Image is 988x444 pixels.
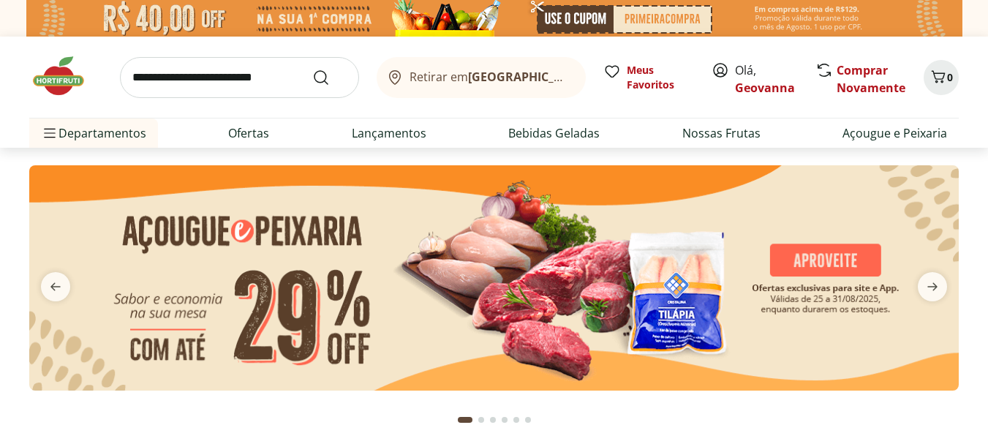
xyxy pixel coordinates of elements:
[510,402,522,437] button: Go to page 5 from fs-carousel
[842,124,947,142] a: Açougue e Peixaria
[906,272,959,301] button: next
[499,402,510,437] button: Go to page 4 from fs-carousel
[603,63,694,92] a: Meus Favoritos
[508,124,600,142] a: Bebidas Geladas
[29,272,82,301] button: previous
[924,60,959,95] button: Carrinho
[29,165,959,391] img: açougue
[735,61,800,97] span: Olá,
[410,70,571,83] span: Retirar em
[475,402,487,437] button: Go to page 2 from fs-carousel
[468,69,714,85] b: [GEOGRAPHIC_DATA]/[GEOGRAPHIC_DATA]
[947,70,953,84] span: 0
[41,116,146,151] span: Departamentos
[29,54,102,98] img: Hortifruti
[522,402,534,437] button: Go to page 6 from fs-carousel
[627,63,694,92] span: Meus Favoritos
[41,116,59,151] button: Menu
[837,62,905,96] a: Comprar Novamente
[120,57,359,98] input: search
[682,124,761,142] a: Nossas Frutas
[228,124,269,142] a: Ofertas
[455,402,475,437] button: Current page from fs-carousel
[352,124,426,142] a: Lançamentos
[377,57,586,98] button: Retirar em[GEOGRAPHIC_DATA]/[GEOGRAPHIC_DATA]
[735,80,795,96] a: Geovanna
[487,402,499,437] button: Go to page 3 from fs-carousel
[312,69,347,86] button: Submit Search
